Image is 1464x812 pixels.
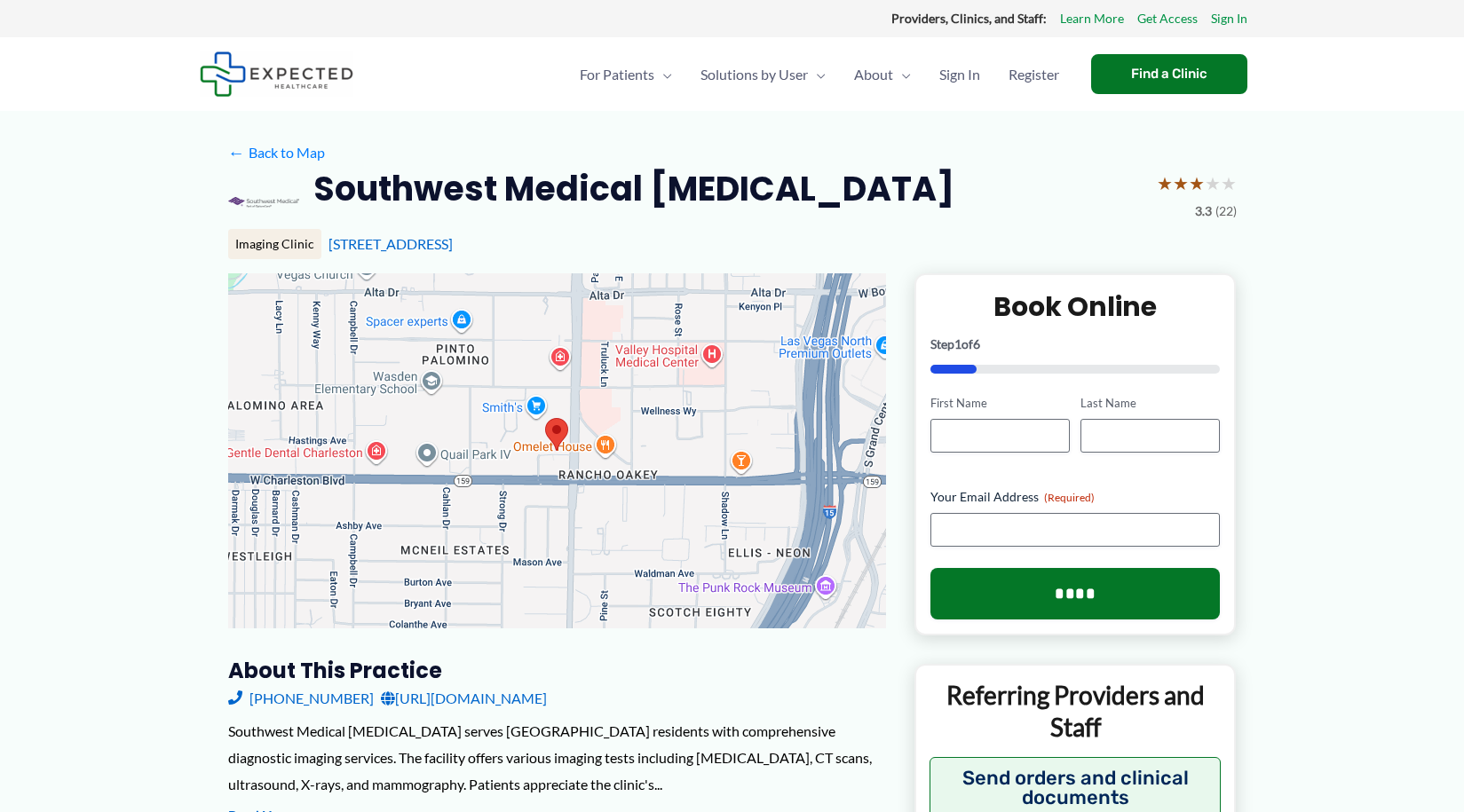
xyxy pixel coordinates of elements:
[1080,395,1220,412] label: Last Name
[1173,167,1189,200] span: ★
[1215,200,1237,223] span: (22)
[228,144,245,161] span: ←
[1205,167,1221,200] span: ★
[893,43,911,106] span: Menu Toggle
[566,43,1073,106] nav: Primary Site Navigation
[930,679,1222,744] p: Referring Providers and Staff
[891,11,1047,26] strong: Providers, Clinics, and Staff:
[228,685,374,712] a: [PHONE_NUMBER]
[1221,167,1237,200] span: ★
[994,43,1073,106] a: Register
[930,488,1221,506] label: Your Email Address
[686,43,840,106] a: Solutions by UserMenu Toggle
[228,657,886,684] h3: About this practice
[930,289,1221,324] h2: Book Online
[808,43,826,106] span: Menu Toggle
[1044,491,1095,504] span: (Required)
[1211,7,1247,30] a: Sign In
[700,43,808,106] span: Solutions by User
[1157,167,1173,200] span: ★
[580,43,654,106] span: For Patients
[200,51,353,97] img: Expected Healthcare Logo - side, dark font, small
[925,43,994,106] a: Sign In
[930,395,1070,412] label: First Name
[1060,7,1124,30] a: Learn More
[313,167,954,210] h2: Southwest Medical [MEDICAL_DATA]
[930,338,1221,351] p: Step of
[1091,54,1247,94] a: Find a Clinic
[854,43,893,106] span: About
[840,43,925,106] a: AboutMenu Toggle
[328,235,453,252] a: [STREET_ADDRESS]
[228,718,886,797] div: Southwest Medical [MEDICAL_DATA] serves [GEOGRAPHIC_DATA] residents with comprehensive diagnostic...
[1137,7,1198,30] a: Get Access
[566,43,686,106] a: For PatientsMenu Toggle
[939,43,980,106] span: Sign In
[954,336,961,351] span: 1
[1195,200,1212,223] span: 3.3
[973,336,980,351] span: 6
[1009,43,1059,106] span: Register
[381,685,547,712] a: [URL][DOMAIN_NAME]
[228,229,321,259] div: Imaging Clinic
[228,139,325,166] a: ←Back to Map
[1189,167,1205,200] span: ★
[654,43,672,106] span: Menu Toggle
